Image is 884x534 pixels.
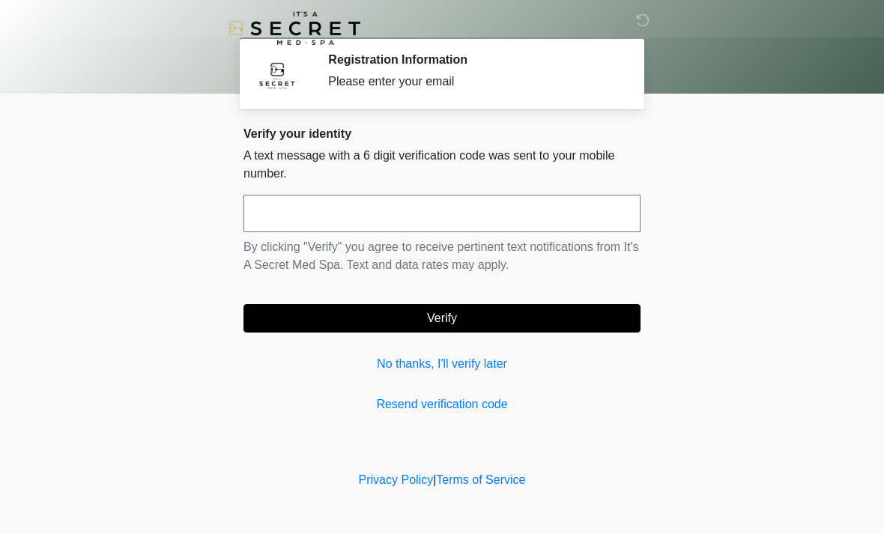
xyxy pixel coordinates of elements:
[359,473,434,486] a: Privacy Policy
[243,355,641,373] a: No thanks, I'll verify later
[243,238,641,274] p: By clicking "Verify" you agree to receive pertinent text notifications from It's A Secret Med Spa...
[433,473,436,486] a: |
[228,11,360,45] img: It's A Secret Med Spa Logo
[243,147,641,183] p: A text message with a 6 digit verification code was sent to your mobile number.
[243,395,641,413] a: Resend verification code
[255,52,300,97] img: Agent Avatar
[436,473,525,486] a: Terms of Service
[243,304,641,333] button: Verify
[328,52,618,67] h2: Registration Information
[243,127,641,141] h2: Verify your identity
[328,73,618,91] div: Please enter your email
